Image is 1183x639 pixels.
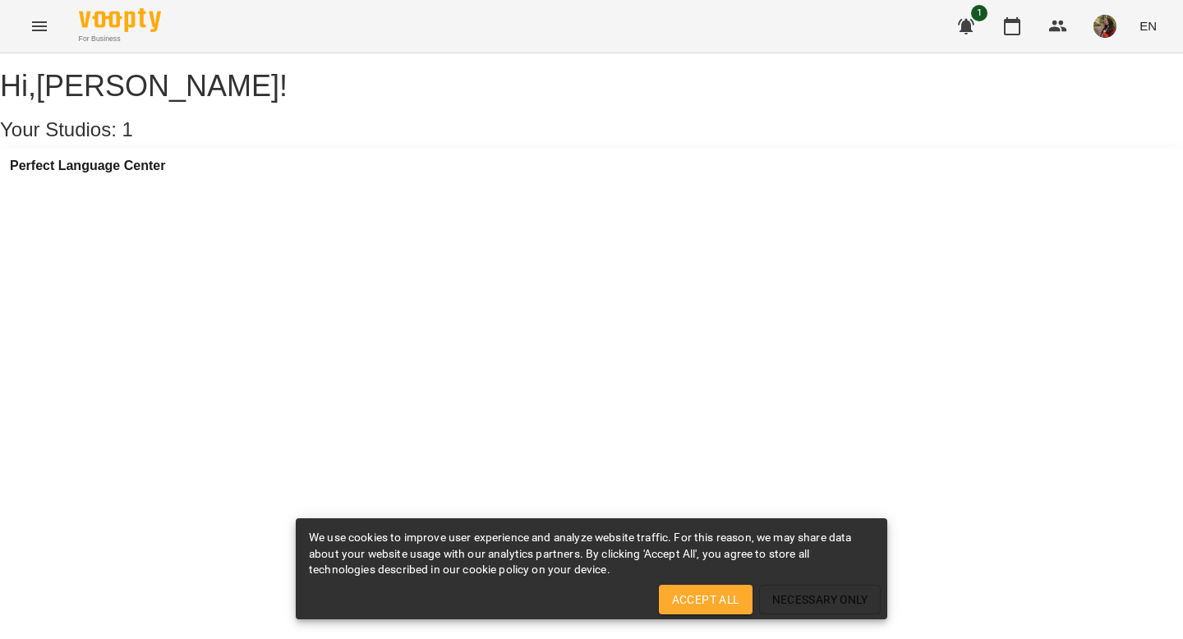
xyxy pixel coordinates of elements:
span: 1 [122,118,133,140]
img: Voopty Logo [79,8,161,32]
span: EN [1139,17,1157,34]
span: 1 [971,5,987,21]
a: Perfect Language Center [10,159,165,173]
img: e07efb92dffdd3394782f635bb1f4ca0.jpg [1093,15,1116,38]
button: Menu [20,7,59,46]
span: For Business [79,34,161,44]
button: EN [1133,11,1163,41]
